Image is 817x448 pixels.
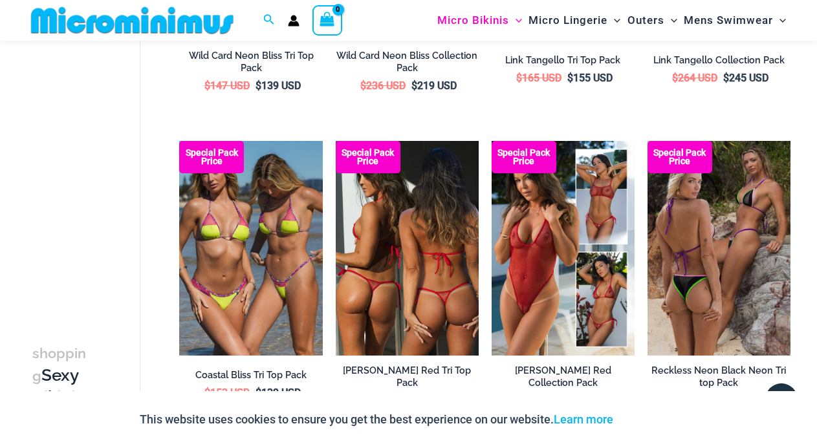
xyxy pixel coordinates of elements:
[179,141,322,356] img: Coastal Bliss Leopard Sunset Tri Top Pack
[492,149,556,165] b: Special Pack Price
[528,4,607,37] span: Micro Lingerie
[204,80,250,92] bdi: 147 USD
[567,72,613,84] bdi: 155 USD
[32,342,94,431] h3: Sexy Bikini Sets
[492,141,635,356] img: Summer Storm Red Collection Pack F
[648,141,790,356] a: Tri Top Pack Bottoms BBottoms B
[256,80,261,92] span: $
[681,4,789,37] a: Mens SwimwearMenu ToggleMenu Toggle
[32,43,149,302] iframe: TrustedSite Certified
[648,54,790,71] a: Link Tangello Collection Pack
[607,4,620,37] span: Menu Toggle
[627,4,664,37] span: Outers
[140,410,613,429] p: This website uses cookies to ensure you get the best experience on our website.
[204,387,250,399] bdi: 153 USD
[525,4,624,37] a: Micro LingerieMenu ToggleMenu Toggle
[684,4,773,37] span: Mens Swimwear
[492,365,635,394] a: [PERSON_NAME] Red Collection Pack
[554,412,613,426] a: Learn more
[179,369,322,381] h2: Coastal Bliss Tri Top Pack
[179,369,322,386] a: Coastal Bliss Tri Top Pack
[723,72,768,84] bdi: 245 USD
[336,141,479,356] a: Summer Storm Red Tri Top Pack F Summer Storm Red Tri Top Pack BSummer Storm Red Tri Top Pack B
[336,365,479,394] a: [PERSON_NAME] Red Tri Top Pack
[492,54,635,67] h2: Link Tangello Tri Top Pack
[204,387,210,399] span: $
[492,365,635,389] h2: [PERSON_NAME] Red Collection Pack
[672,72,717,84] bdi: 264 USD
[179,141,322,356] a: Coastal Bliss Leopard Sunset Tri Top Pack Coastal Bliss Leopard Sunset Tri Top Pack BCoastal Blis...
[179,50,322,74] h2: Wild Card Neon Bliss Tri Top Pack
[336,365,479,389] h2: [PERSON_NAME] Red Tri Top Pack
[336,141,479,356] img: Summer Storm Red Tri Top Pack B
[312,5,342,35] a: View Shopping Cart, empty
[256,80,301,92] bdi: 139 USD
[672,72,678,84] span: $
[516,72,522,84] span: $
[648,365,790,389] h2: Reckless Neon Black Neon Tri top Pack
[360,80,366,92] span: $
[773,4,786,37] span: Menu Toggle
[648,149,712,165] b: Special Pack Price
[263,12,275,28] a: Search icon link
[288,15,300,27] a: Account icon link
[411,80,457,92] bdi: 219 USD
[434,4,525,37] a: Micro BikinisMenu ToggleMenu Toggle
[336,50,479,79] a: Wild Card Neon Bliss Collection Pack
[492,141,635,356] a: Summer Storm Red Collection Pack F Summer Storm Red Collection Pack BSummer Storm Red Collection ...
[648,54,790,67] h2: Link Tangello Collection Pack
[492,54,635,71] a: Link Tangello Tri Top Pack
[204,80,210,92] span: $
[32,345,86,384] span: shopping
[648,365,790,394] a: Reckless Neon Black Neon Tri top Pack
[624,4,681,37] a: OutersMenu ToggleMenu Toggle
[179,50,322,79] a: Wild Card Neon Bliss Tri Top Pack
[360,80,406,92] bdi: 236 USD
[256,387,301,399] bdi: 139 USD
[516,72,561,84] bdi: 165 USD
[256,387,261,399] span: $
[411,80,417,92] span: $
[648,141,790,356] img: Tri Top Pack
[567,72,573,84] span: $
[336,50,479,74] h2: Wild Card Neon Bliss Collection Pack
[437,4,509,37] span: Micro Bikinis
[26,6,239,35] img: MM SHOP LOGO FLAT
[723,72,729,84] span: $
[336,149,400,165] b: Special Pack Price
[432,2,791,39] nav: Site Navigation
[664,4,677,37] span: Menu Toggle
[179,149,244,165] b: Special Pack Price
[509,4,522,37] span: Menu Toggle
[623,404,678,435] button: Accept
